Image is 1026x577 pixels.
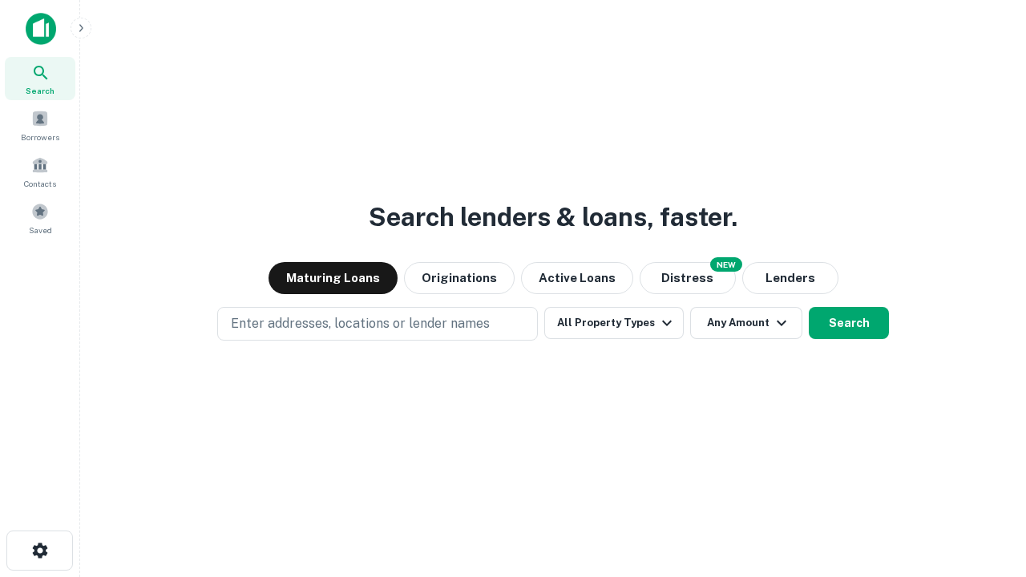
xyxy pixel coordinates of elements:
[710,257,742,272] div: NEW
[5,103,75,147] a: Borrowers
[5,150,75,193] a: Contacts
[369,198,737,236] h3: Search lenders & loans, faster.
[24,177,56,190] span: Contacts
[404,262,515,294] button: Originations
[29,224,52,236] span: Saved
[269,262,398,294] button: Maturing Loans
[640,262,736,294] button: Search distressed loans with lien and other non-mortgage details.
[26,84,55,97] span: Search
[231,314,490,333] p: Enter addresses, locations or lender names
[21,131,59,143] span: Borrowers
[690,307,802,339] button: Any Amount
[521,262,633,294] button: Active Loans
[26,13,56,45] img: capitalize-icon.png
[5,57,75,100] a: Search
[5,196,75,240] a: Saved
[544,307,684,339] button: All Property Types
[946,397,1026,474] iframe: Chat Widget
[742,262,838,294] button: Lenders
[809,307,889,339] button: Search
[217,307,538,341] button: Enter addresses, locations or lender names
